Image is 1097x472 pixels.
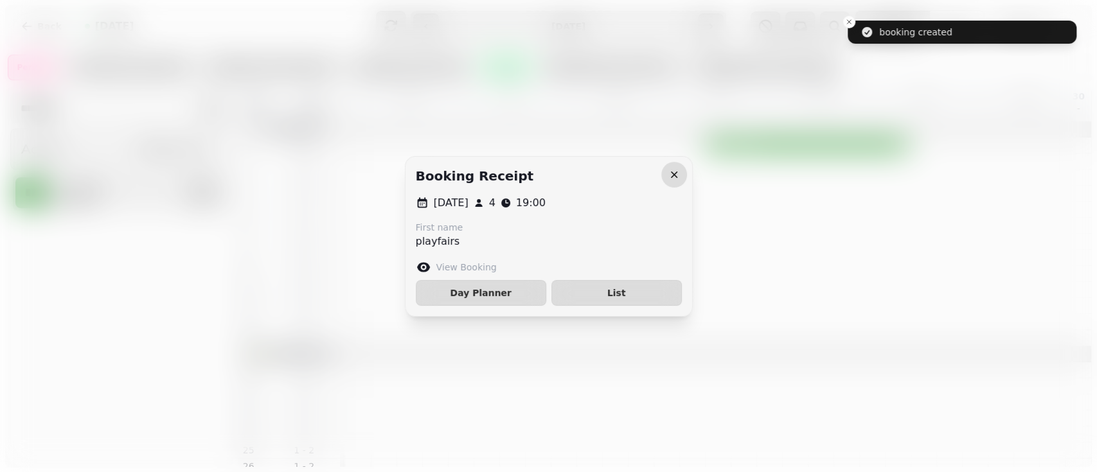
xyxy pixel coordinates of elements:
[436,261,497,274] label: View Booking
[489,195,495,211] p: 4
[434,195,468,211] p: [DATE]
[416,221,463,234] label: First name
[416,167,534,185] h2: Booking receipt
[416,280,546,306] button: Day Planner
[427,288,535,297] span: Day Planner
[416,234,463,249] p: playfairs
[562,288,671,297] span: List
[551,280,682,306] button: List
[516,195,546,211] p: 19:00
